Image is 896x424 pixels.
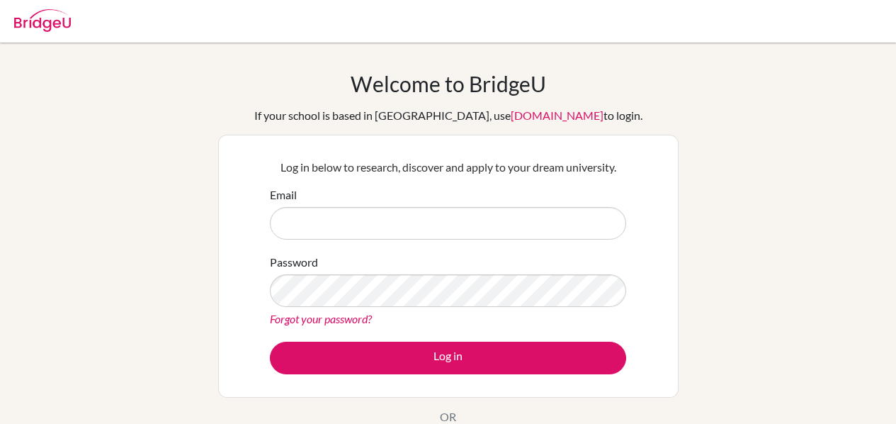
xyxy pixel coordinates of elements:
label: Password [270,254,318,271]
img: Bridge-U [14,9,71,32]
button: Log in [270,342,626,374]
div: If your school is based in [GEOGRAPHIC_DATA], use to login. [254,107,642,124]
a: [DOMAIN_NAME] [511,108,603,122]
label: Email [270,186,297,203]
h1: Welcome to BridgeU [351,71,546,96]
p: Log in below to research, discover and apply to your dream university. [270,159,626,176]
a: Forgot your password? [270,312,372,325]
